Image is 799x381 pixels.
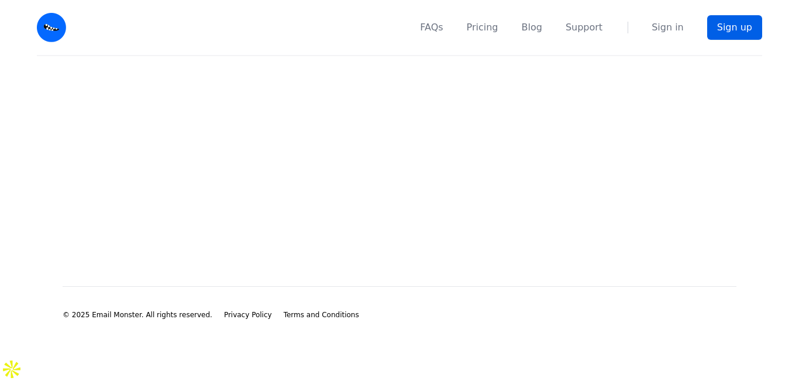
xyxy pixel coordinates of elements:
[37,13,66,42] img: Email Monster
[566,20,602,35] a: Support
[284,310,359,320] a: Terms and Conditions
[284,311,359,319] span: Terms and Conditions
[467,20,498,35] a: Pricing
[420,20,443,35] a: FAQs
[707,15,762,40] a: Sign up
[652,20,684,35] a: Sign in
[224,311,272,319] span: Privacy Policy
[522,20,542,35] a: Blog
[224,310,272,320] a: Privacy Policy
[63,310,212,320] li: © 2025 Email Monster. All rights reserved.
